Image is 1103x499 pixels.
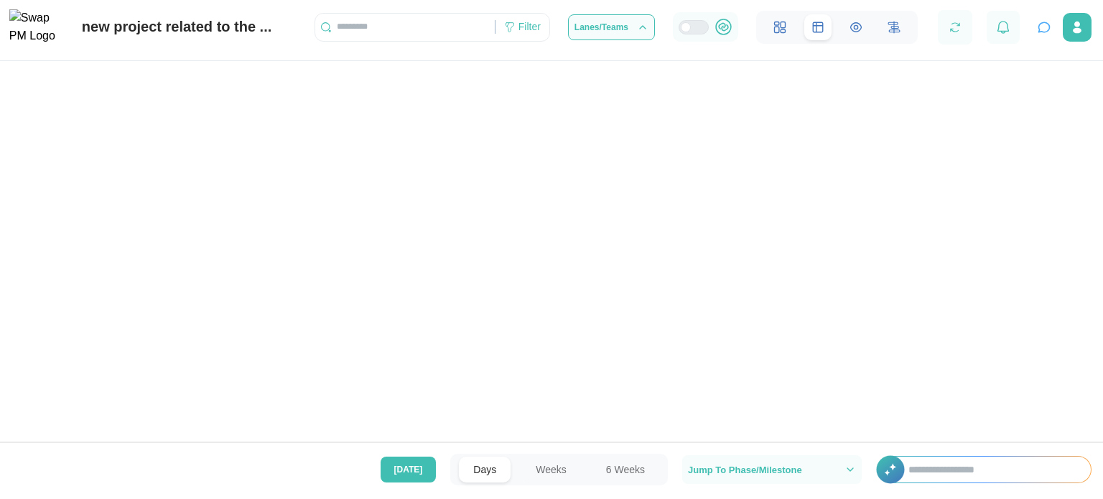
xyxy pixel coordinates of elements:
[394,457,423,482] span: [DATE]
[876,456,1092,483] div: +
[521,457,581,482] button: Weeks
[495,15,549,39] div: Filter
[688,465,802,475] span: Jump To Phase/Milestone
[945,17,965,37] button: Refresh Grid
[9,9,68,45] img: Swap PM Logo
[518,19,541,35] div: Filter
[381,457,437,482] button: [DATE]
[1034,17,1054,37] button: Open project assistant
[682,455,862,484] button: Jump To Phase/Milestone
[574,23,628,32] span: Lanes/Teams
[568,14,655,40] button: Lanes/Teams
[592,457,659,482] button: 6 Weeks
[459,457,511,482] button: Days
[82,16,272,38] div: new project related to the ...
